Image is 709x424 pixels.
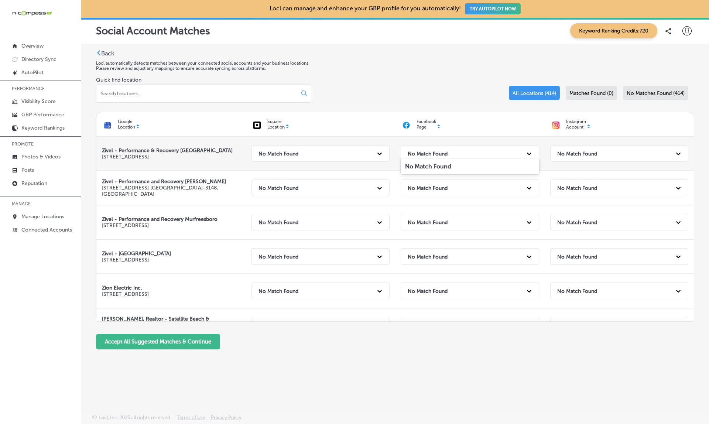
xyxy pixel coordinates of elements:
[177,415,205,424] a: Terms of Use
[96,61,694,66] p: Locl automatically detects matches between your connected social accounts and your business locat...
[102,185,240,197] p: [STREET_ADDRESS] [GEOGRAPHIC_DATA]-3148, [GEOGRAPHIC_DATA]
[12,10,52,17] img: 660ab0bf-5cc7-4cb8-ba1c-48b5ae0f18e60NCTV_CLogo_TV_Black_-500x88.png
[557,185,597,191] strong: No Match Found
[102,285,142,291] strong: Zion Electric Inc.
[21,227,72,233] p: Connected Accounts
[21,112,64,118] p: GBP Performance
[96,77,311,83] label: Quick find location
[21,43,44,49] p: Overview
[258,185,298,191] strong: No Match Found
[566,119,586,130] p: Instagram Account
[570,23,657,38] span: Keyword Ranking Credits: 720
[102,250,171,257] strong: Zivel - [GEOGRAPHIC_DATA]
[267,119,285,130] p: Square Location
[21,98,56,105] p: Visibility Score
[21,180,47,187] p: Reputation
[408,253,448,260] strong: No Match Found
[258,253,298,260] strong: No Match Found
[627,90,685,96] span: No Matches Found (414)
[102,291,240,297] p: [STREET_ADDRESS]
[99,415,171,420] p: Locl, Inc. 2025 all rights reserved.
[513,90,556,96] span: All Locations (414)
[21,154,61,160] p: Photos & Videos
[96,334,220,349] button: Accept All Suggested Matches & Continue
[21,213,64,220] p: Manage Locations
[101,50,114,57] label: Back
[417,119,436,130] p: Facebook Page
[465,3,521,14] button: TRY AUTOPILOT NOW
[96,25,210,37] p: Social Account Matches
[102,257,240,263] p: [STREET_ADDRESS]
[102,216,218,222] strong: Zivel - Performance and Recovery Murfreesboro
[21,125,65,131] p: Keyword Rankings
[102,147,233,154] strong: Zivel - Performance & Recovery [GEOGRAPHIC_DATA]
[258,288,298,294] strong: No Match Found
[102,316,209,328] strong: [PERSON_NAME], Realtor - Satellite Beach & [GEOGRAPHIC_DATA]
[96,66,694,71] p: Please review and adjust any mappings to ensure accurate syncing across platforms.
[405,163,451,170] strong: No Match Found
[258,150,298,157] strong: No Match Found
[21,69,44,76] p: AutoPilot
[21,56,56,62] p: Directory Sync
[21,167,34,173] p: Posts
[102,154,240,160] p: [STREET_ADDRESS]
[408,185,448,191] strong: No Match Found
[258,219,298,225] strong: No Match Found
[557,288,597,294] strong: No Match Found
[100,90,287,97] input: Search locations...
[557,219,597,225] strong: No Match Found
[569,90,613,96] span: Matches Found (0)
[102,222,240,229] p: [STREET_ADDRESS]
[408,150,448,157] strong: No Match Found
[118,119,135,130] p: Google Location
[102,178,226,185] strong: Zivel - Performance and Recovery [PERSON_NAME]
[557,253,597,260] strong: No Match Found
[408,219,448,225] strong: No Match Found
[408,288,448,294] strong: No Match Found
[557,150,597,157] strong: No Match Found
[211,415,242,424] a: Privacy Policy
